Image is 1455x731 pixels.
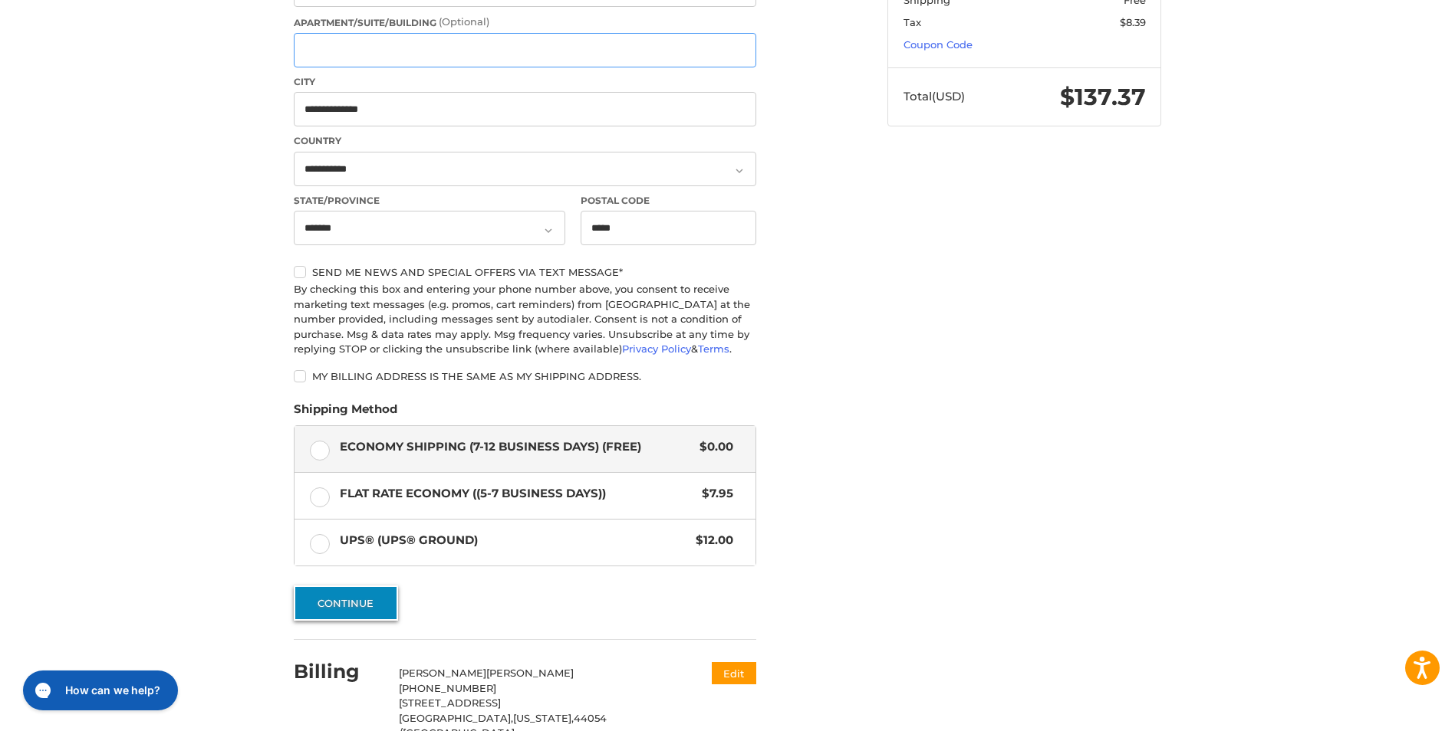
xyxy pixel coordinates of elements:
a: Coupon Code [904,38,973,51]
span: [PERSON_NAME] [399,667,486,679]
button: Continue [294,585,398,621]
span: [STREET_ADDRESS] [399,697,501,709]
span: [US_STATE], [513,712,574,724]
iframe: Gorgias live chat messenger [15,665,183,716]
a: Terms [698,343,729,355]
span: Total (USD) [904,89,965,103]
span: Economy Shipping (7-12 Business Days) (Free) [340,438,693,456]
span: $0.00 [692,438,733,456]
span: $137.37 [1060,83,1146,111]
span: Flat Rate Economy ((5-7 Business Days)) [340,485,695,503]
span: $8.39 [1120,16,1146,28]
div: By checking this box and entering your phone number above, you consent to receive marketing text ... [294,282,756,357]
label: My billing address is the same as my shipping address. [294,370,756,382]
span: $7.95 [694,485,733,503]
label: City [294,75,756,89]
span: [PHONE_NUMBER] [399,682,496,694]
button: Edit [712,662,756,684]
label: Country [294,134,756,148]
span: UPS® (UPS® Ground) [340,532,689,549]
small: (Optional) [439,15,489,28]
label: Apartment/Suite/Building [294,15,756,30]
legend: Shipping Method [294,401,397,425]
label: Postal Code [581,194,757,208]
span: [PERSON_NAME] [486,667,574,679]
span: $12.00 [688,532,733,549]
label: Send me news and special offers via text message* [294,266,756,278]
span: Tax [904,16,921,28]
label: State/Province [294,194,565,208]
a: Privacy Policy [622,343,691,355]
span: [GEOGRAPHIC_DATA], [399,712,513,724]
h2: Billing [294,660,384,683]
